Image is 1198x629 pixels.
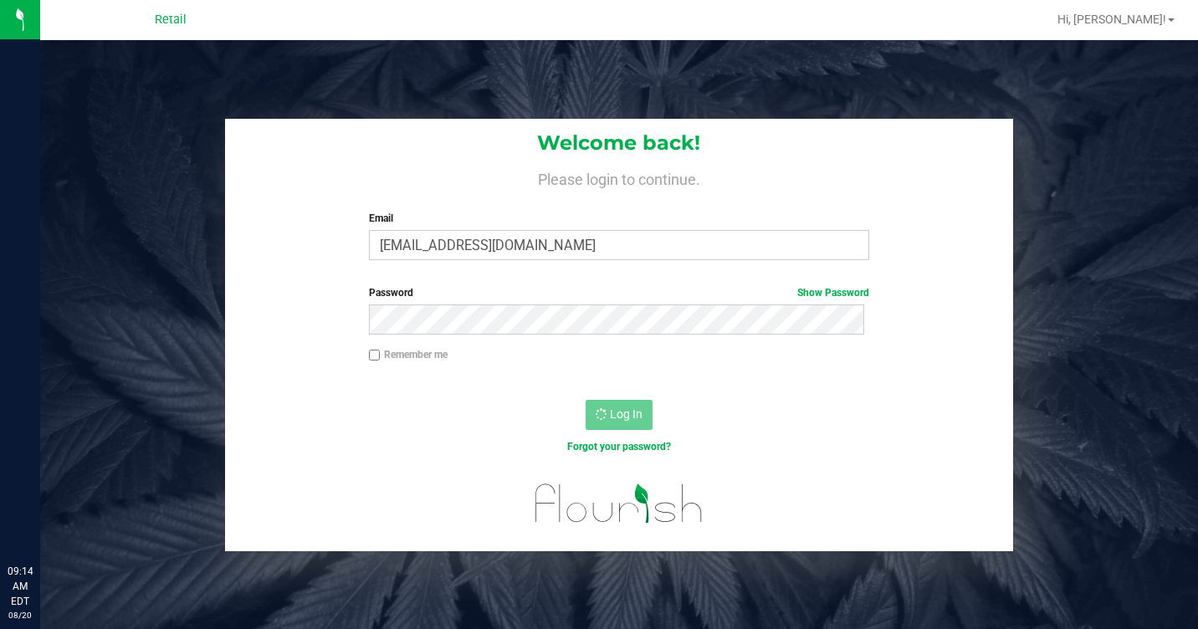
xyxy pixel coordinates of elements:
a: Forgot your password? [567,441,671,453]
span: Password [369,287,413,299]
label: Remember me [369,347,448,362]
h1: Welcome back! [225,132,1014,154]
a: Show Password [797,287,869,299]
h4: Please login to continue. [225,167,1014,187]
button: Log In [586,400,653,430]
p: 09:14 AM EDT [8,564,33,609]
span: Log In [610,407,643,421]
span: Retail [155,13,187,27]
p: 08/20 [8,609,33,621]
label: Email [369,211,869,226]
span: Hi, [PERSON_NAME]! [1057,13,1166,26]
input: Remember me [369,350,381,361]
img: flourish_logo.svg [520,472,718,535]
